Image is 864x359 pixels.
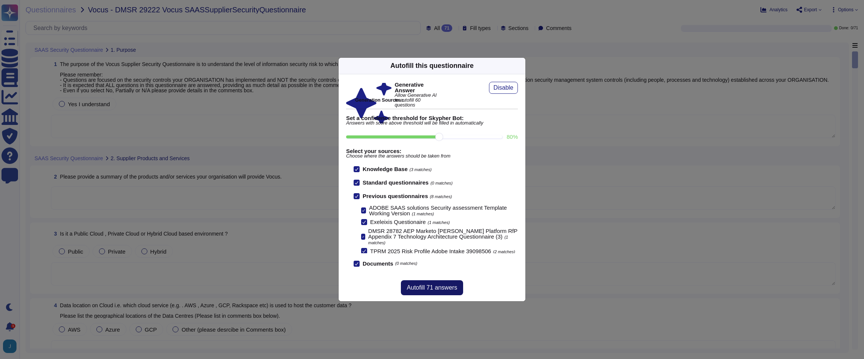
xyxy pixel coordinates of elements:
b: Previous questionnaires [363,193,428,199]
div: Autofill this questionnaire [390,61,474,71]
span: (0 matches) [430,181,453,185]
span: (0 matches) [395,261,417,266]
span: DMSR 28782 AEP Marketo [PERSON_NAME] Platform RfP Appendix 7 Technology Architecture Questionnair... [368,228,517,240]
b: Select your sources: [346,148,518,154]
span: (8 matches) [430,194,452,199]
b: Generation Sources : [355,97,403,103]
span: ADOBE SAAS solutions Security assessment Template Working Version [369,204,507,216]
span: (2 matches) [493,249,515,254]
span: Allow Generative AI to autofill 60 questions [394,93,440,107]
span: (3 matches) [409,167,432,172]
span: Autofill 71 answers [407,285,457,291]
span: (1 matches) [427,220,450,225]
span: Answers with score above threshold will be filled in automatically [346,121,518,126]
span: Exeleixis Questionaire [370,219,426,225]
label: 80 % [507,134,518,140]
b: Documents [363,261,393,266]
button: Autofill 71 answers [401,280,463,295]
span: TPRM 2025 Risk Profile Adobe Intake 39098506 [370,248,491,254]
b: Standard questionnaires [363,179,429,186]
button: Disable [489,82,518,94]
b: Set a confidence threshold for Skypher Bot: [346,115,518,121]
span: (1 matches) [412,212,434,216]
b: Knowledge Base [363,166,408,172]
span: Choose where the answers should be taken from [346,154,518,159]
b: Generative Answer [394,82,440,93]
span: Disable [493,85,513,91]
